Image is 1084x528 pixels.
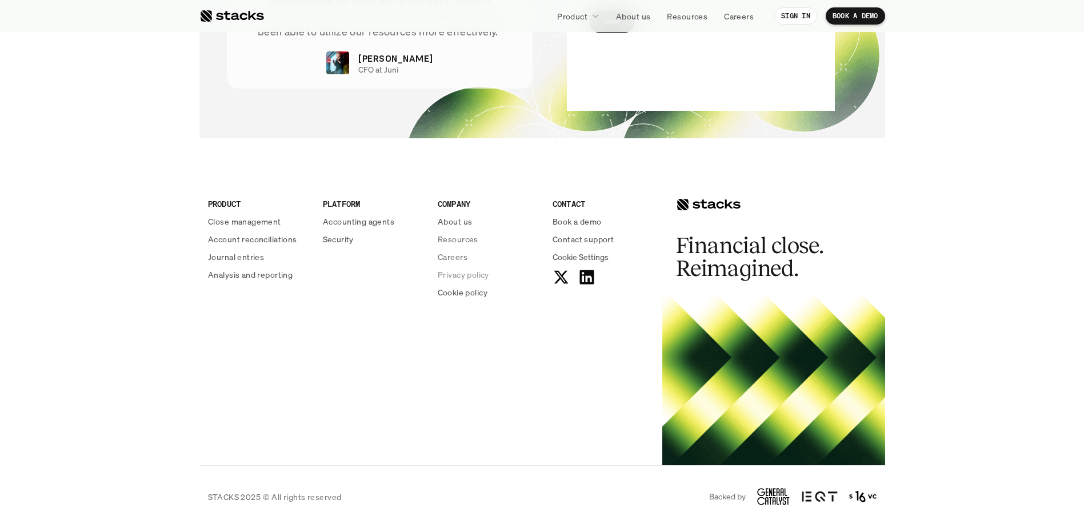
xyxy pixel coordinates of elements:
[323,215,394,227] p: Accounting agents
[557,10,587,22] p: Product
[676,234,847,280] h2: Financial close. Reimagined.
[323,233,354,245] p: Security
[724,10,754,22] p: Careers
[438,215,472,227] p: About us
[358,51,433,65] p: [PERSON_NAME]
[553,233,614,245] p: Contact support
[208,215,281,227] p: Close management
[438,233,478,245] p: Resources
[438,198,539,210] p: COMPANY
[208,215,309,227] a: Close management
[553,215,654,227] a: Book a demo
[826,7,885,25] a: BOOK A DEMO
[135,218,185,226] a: Privacy Policy
[553,251,609,263] button: Cookie Trigger
[208,233,309,245] a: Account reconciliations
[208,233,297,245] p: Account reconciliations
[323,198,424,210] p: PLATFORM
[553,198,654,210] p: CONTACT
[323,215,424,227] a: Accounting agents
[553,233,654,245] a: Contact support
[208,491,342,503] p: STACKS 2025 © All rights reserved
[208,251,309,263] a: Journal entries
[438,215,539,227] a: About us
[208,269,309,281] a: Analysis and reporting
[709,492,746,502] p: Backed by
[717,6,761,26] a: Careers
[438,233,539,245] a: Resources
[438,286,487,298] p: Cookie policy
[667,10,707,22] p: Resources
[208,269,293,281] p: Analysis and reporting
[609,6,657,26] a: About us
[323,233,424,245] a: Security
[438,251,467,263] p: Careers
[774,7,817,25] a: SIGN IN
[616,10,650,22] p: About us
[438,251,539,263] a: Careers
[438,269,539,281] a: Privacy policy
[208,251,264,263] p: Journal entries
[208,198,309,210] p: PRODUCT
[553,215,602,227] p: Book a demo
[833,12,878,20] p: BOOK A DEMO
[553,251,609,263] span: Cookie Settings
[781,12,810,20] p: SIGN IN
[438,269,489,281] p: Privacy policy
[358,65,398,75] p: CFO at Juni
[438,286,539,298] a: Cookie policy
[660,6,714,26] a: Resources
